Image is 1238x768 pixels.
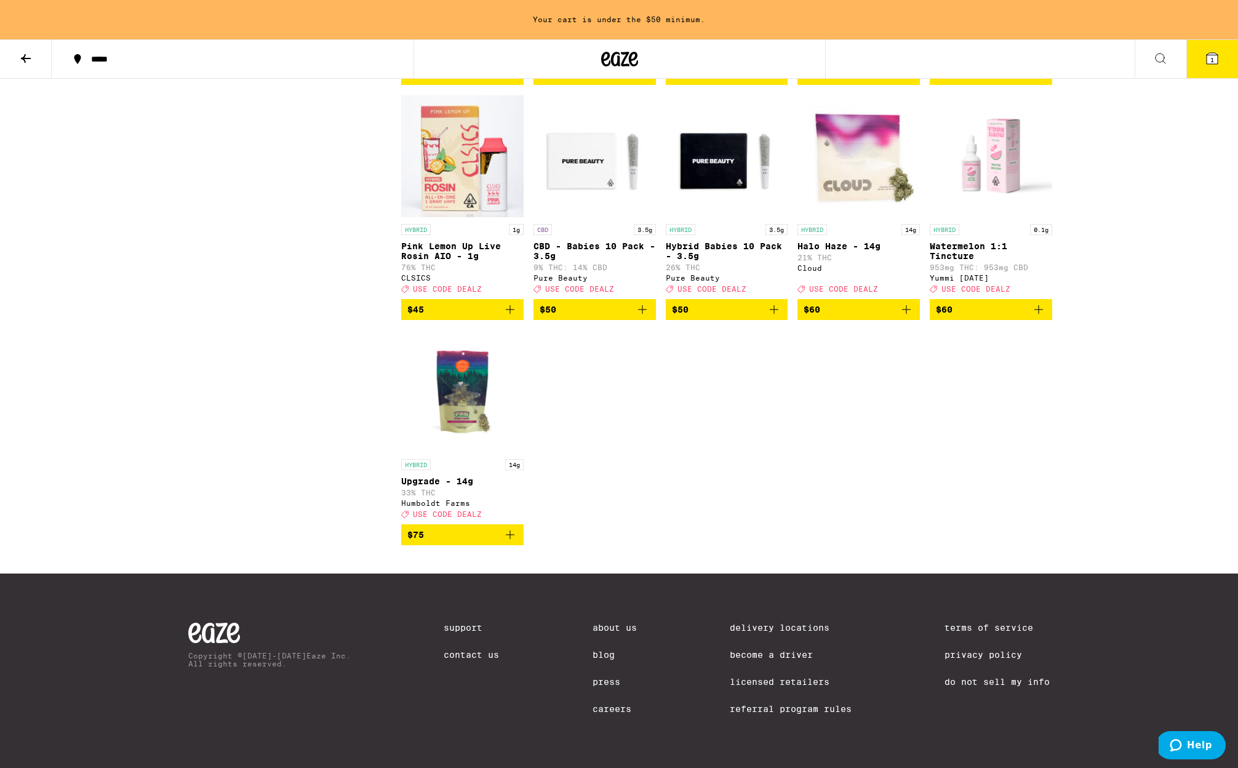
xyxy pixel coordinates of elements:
[797,264,920,272] div: Cloud
[941,285,1010,293] span: USE CODE DEALZ
[545,285,614,293] span: USE CODE DEALZ
[797,299,920,320] button: Add to bag
[1210,56,1214,63] span: 1
[407,305,424,314] span: $45
[533,95,656,299] a: Open page for CBD - Babies 10 Pack - 3.5g from Pure Beauty
[797,95,920,299] a: Open page for Halo Haze - 14g from Cloud
[401,241,524,261] p: Pink Lemon Up Live Rosin AIO - 1g
[634,224,656,235] p: 3.5g
[1159,731,1226,762] iframe: Opens a widget where you can find more information
[666,263,788,271] p: 26% THC
[944,677,1050,687] a: Do Not Sell My Info
[413,285,482,293] span: USE CODE DEALZ
[930,95,1052,299] a: Open page for Watermelon 1:1 Tincture from Yummi Karma
[930,299,1052,320] button: Add to bag
[533,263,656,271] p: 9% THC: 14% CBD
[936,305,952,314] span: $60
[797,241,920,251] p: Halo Haze - 14g
[901,224,920,235] p: 14g
[401,489,524,497] p: 33% THC
[509,224,524,235] p: 1g
[533,224,552,235] p: CBD
[944,650,1050,660] a: Privacy Policy
[672,305,689,314] span: $50
[730,704,852,714] a: Referral Program Rules
[809,285,878,293] span: USE CODE DEALZ
[730,623,852,633] a: Delivery Locations
[401,476,524,486] p: Upgrade - 14g
[188,652,351,668] p: Copyright © [DATE]-[DATE] Eaze Inc. All rights reserved.
[930,263,1052,271] p: 953mg THC: 953mg CBD
[401,330,524,453] img: Humboldt Farms - Upgrade - 14g
[666,241,788,261] p: Hybrid Babies 10 Pack - 3.5g
[930,95,1052,218] img: Yummi Karma - Watermelon 1:1 Tincture
[401,95,524,299] a: Open page for Pink Lemon Up Live Rosin AIO - 1g from CLSICS
[1030,224,1052,235] p: 0.1g
[401,95,524,218] img: CLSICS - Pink Lemon Up Live Rosin AIO - 1g
[930,274,1052,282] div: Yummi [DATE]
[401,459,431,470] p: HYBRID
[401,263,524,271] p: 76% THC
[593,623,637,633] a: About Us
[533,299,656,320] button: Add to bag
[533,95,656,218] img: Pure Beauty - CBD - Babies 10 Pack - 3.5g
[666,224,695,235] p: HYBRID
[401,274,524,282] div: CLSICS
[1186,40,1238,78] button: 1
[930,224,959,235] p: HYBRID
[533,274,656,282] div: Pure Beauty
[944,623,1050,633] a: Terms of Service
[444,650,499,660] a: Contact Us
[593,650,637,660] a: Blog
[533,241,656,261] p: CBD - Babies 10 Pack - 3.5g
[765,224,788,235] p: 3.5g
[797,254,920,262] p: 21% THC
[797,224,827,235] p: HYBRID
[401,299,524,320] button: Add to bag
[666,95,788,218] img: Pure Beauty - Hybrid Babies 10 Pack - 3.5g
[407,530,424,540] span: $75
[540,305,556,314] span: $50
[730,677,852,687] a: Licensed Retailers
[930,241,1052,261] p: Watermelon 1:1 Tincture
[730,650,852,660] a: Become a Driver
[401,499,524,507] div: Humboldt Farms
[797,95,920,218] img: Cloud - Halo Haze - 14g
[401,330,524,524] a: Open page for Upgrade - 14g from Humboldt Farms
[804,305,820,314] span: $60
[593,704,637,714] a: Careers
[444,623,499,633] a: Support
[666,274,788,282] div: Pure Beauty
[677,285,746,293] span: USE CODE DEALZ
[505,459,524,470] p: 14g
[666,95,788,299] a: Open page for Hybrid Babies 10 Pack - 3.5g from Pure Beauty
[401,224,431,235] p: HYBRID
[401,524,524,545] button: Add to bag
[666,299,788,320] button: Add to bag
[593,677,637,687] a: Press
[413,510,482,518] span: USE CODE DEALZ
